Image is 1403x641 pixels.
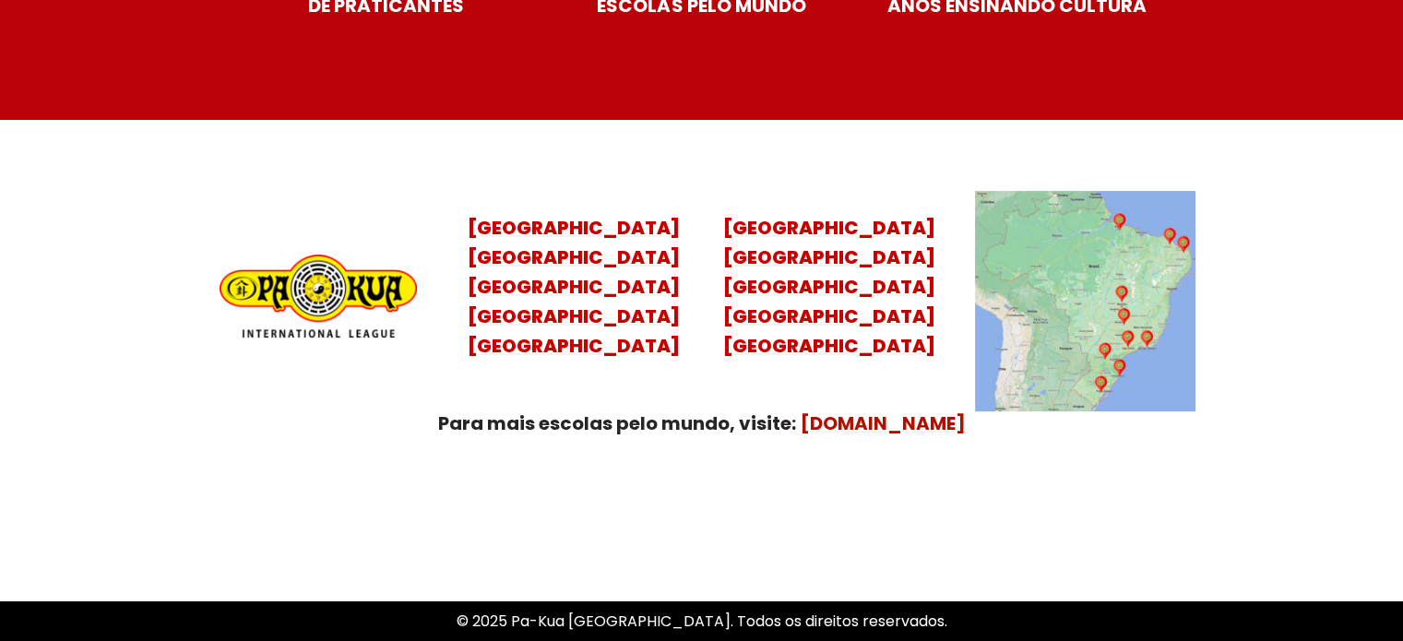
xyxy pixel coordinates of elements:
mark: [GEOGRAPHIC_DATA] [GEOGRAPHIC_DATA] [GEOGRAPHIC_DATA] [723,274,935,359]
a: [GEOGRAPHIC_DATA][GEOGRAPHIC_DATA][GEOGRAPHIC_DATA][GEOGRAPHIC_DATA][GEOGRAPHIC_DATA] [468,215,680,359]
a: [GEOGRAPHIC_DATA][GEOGRAPHIC_DATA][GEOGRAPHIC_DATA][GEOGRAPHIC_DATA][GEOGRAPHIC_DATA] [723,215,935,359]
strong: Para mais escolas pelo mundo, visite: [438,410,796,436]
p: Uma Escola de conhecimentos orientais para toda a família. Foco, habilidade concentração, conquis... [176,527,1228,576]
mark: [GEOGRAPHIC_DATA] [GEOGRAPHIC_DATA] [723,215,935,270]
mark: [GEOGRAPHIC_DATA] [468,215,680,241]
mark: [GEOGRAPHIC_DATA] [GEOGRAPHIC_DATA] [GEOGRAPHIC_DATA] [GEOGRAPHIC_DATA] [468,244,680,359]
a: [DOMAIN_NAME] [801,410,966,436]
p: © 2025 Pa-Kua [GEOGRAPHIC_DATA]. Todos os direitos reservados. [176,609,1228,634]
